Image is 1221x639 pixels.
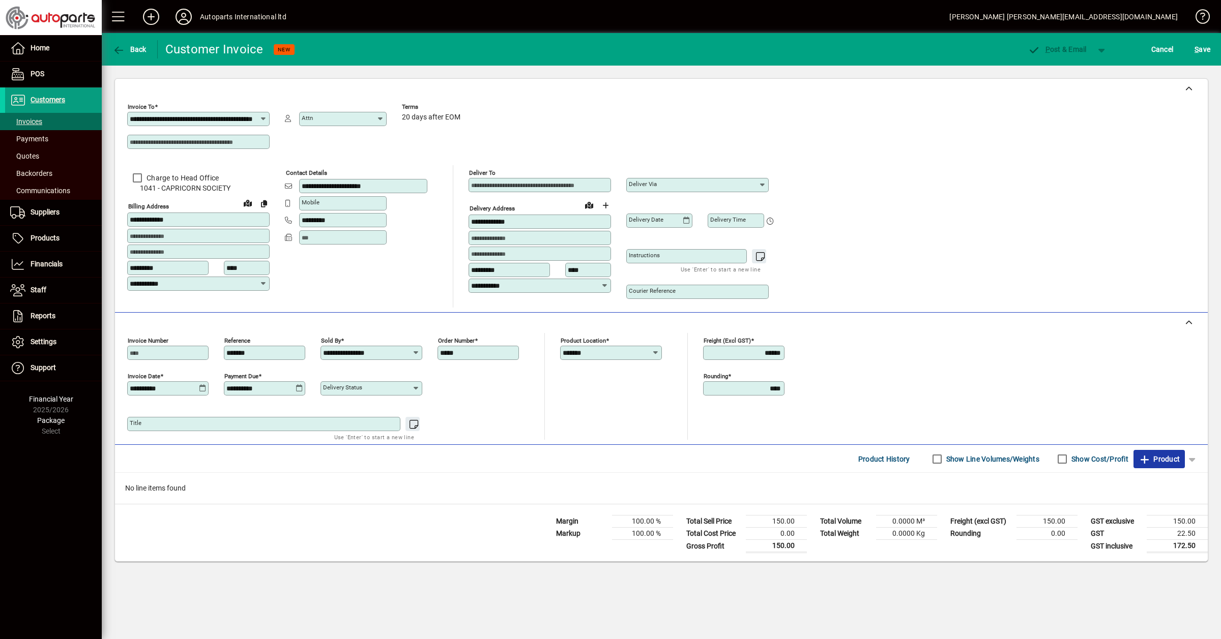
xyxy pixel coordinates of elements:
span: Product History [858,451,910,467]
td: 150.00 [746,515,807,528]
mat-label: Attn [302,114,313,121]
span: Back [112,45,147,53]
mat-hint: Use 'Enter' to start a new line [681,263,761,275]
mat-label: Reference [224,337,250,344]
a: Quotes [5,147,102,165]
span: Support [31,363,56,372]
td: 150.00 [746,540,807,553]
td: GST exclusive [1086,515,1147,528]
div: [PERSON_NAME] [PERSON_NAME][EMAIL_ADDRESS][DOMAIN_NAME] [949,9,1178,25]
span: Communications [10,187,70,195]
span: 20 days after EOM [402,113,460,121]
a: Products [5,226,102,251]
td: Freight (excl GST) [945,515,1016,528]
mat-label: Deliver via [629,180,657,188]
td: Total Weight [815,528,876,540]
span: POS [31,70,44,78]
a: View on map [240,195,256,211]
span: P [1045,45,1050,53]
mat-label: Delivery time [710,216,746,223]
span: S [1195,45,1199,53]
mat-label: Order number [438,337,475,344]
span: Terms [402,104,463,110]
a: Financials [5,252,102,277]
span: Financials [31,260,63,268]
mat-label: Deliver To [469,169,496,176]
button: Profile [167,8,200,26]
label: Show Cost/Profit [1069,454,1128,464]
span: Home [31,44,49,52]
td: Rounding [945,528,1016,540]
mat-label: Invoice date [128,373,160,380]
mat-hint: Use 'Enter' to start a new line [334,431,414,443]
td: 172.50 [1147,540,1208,553]
div: Customer Invoice [165,41,264,57]
span: Invoices [10,117,42,126]
span: Cancel [1151,41,1174,57]
span: Quotes [10,152,39,160]
span: NEW [278,46,290,53]
td: Total Cost Price [681,528,746,540]
span: Payments [10,135,48,143]
label: Charge to Head Office [144,173,219,183]
div: No line items found [115,473,1208,504]
button: Product [1133,450,1185,468]
label: Show Line Volumes/Weights [944,454,1039,464]
span: Suppliers [31,208,60,216]
mat-label: Product location [561,337,606,344]
td: Markup [551,528,612,540]
td: Total Sell Price [681,515,746,528]
td: Margin [551,515,612,528]
a: Reports [5,303,102,329]
mat-label: Mobile [302,199,319,206]
a: Invoices [5,113,102,130]
a: Knowledge Base [1188,2,1208,35]
a: Backorders [5,165,102,182]
span: ost & Email [1028,45,1087,53]
button: Save [1192,40,1213,58]
td: 22.50 [1147,528,1208,540]
button: Back [110,40,149,58]
a: View on map [581,197,597,213]
button: Cancel [1149,40,1176,58]
td: 0.00 [1016,528,1078,540]
mat-label: Title [130,419,141,427]
a: Payments [5,130,102,147]
mat-label: Delivery date [629,216,663,223]
a: POS [5,62,102,87]
a: Staff [5,278,102,303]
td: Total Volume [815,515,876,528]
mat-label: Rounding [704,373,728,380]
button: Copy to Delivery address [256,195,272,211]
app-page-header-button: Back [102,40,158,58]
span: Customers [31,96,65,104]
td: 0.00 [746,528,807,540]
a: Settings [5,329,102,355]
mat-label: Instructions [629,252,660,259]
td: GST inclusive [1086,540,1147,553]
mat-label: Courier Reference [629,287,676,294]
mat-label: Freight (excl GST) [704,337,751,344]
span: Product [1139,451,1180,467]
a: Suppliers [5,200,102,225]
a: Communications [5,182,102,199]
button: Choose address [597,197,614,214]
td: GST [1086,528,1147,540]
td: Gross Profit [681,540,746,553]
div: Autoparts International ltd [200,9,286,25]
button: Product History [854,450,914,468]
span: Products [31,234,60,242]
td: 150.00 [1147,515,1208,528]
span: Settings [31,338,56,346]
td: 0.0000 M³ [876,515,937,528]
td: 0.0000 Kg [876,528,937,540]
td: 100.00 % [612,528,673,540]
a: Support [5,355,102,381]
mat-label: Invoice number [128,337,168,344]
span: Reports [31,312,55,320]
button: Post & Email [1023,40,1092,58]
mat-label: Invoice To [128,103,155,110]
span: 1041 - CAPRICORN SOCIETY [127,183,270,194]
a: Home [5,36,102,61]
span: Package [37,416,65,424]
